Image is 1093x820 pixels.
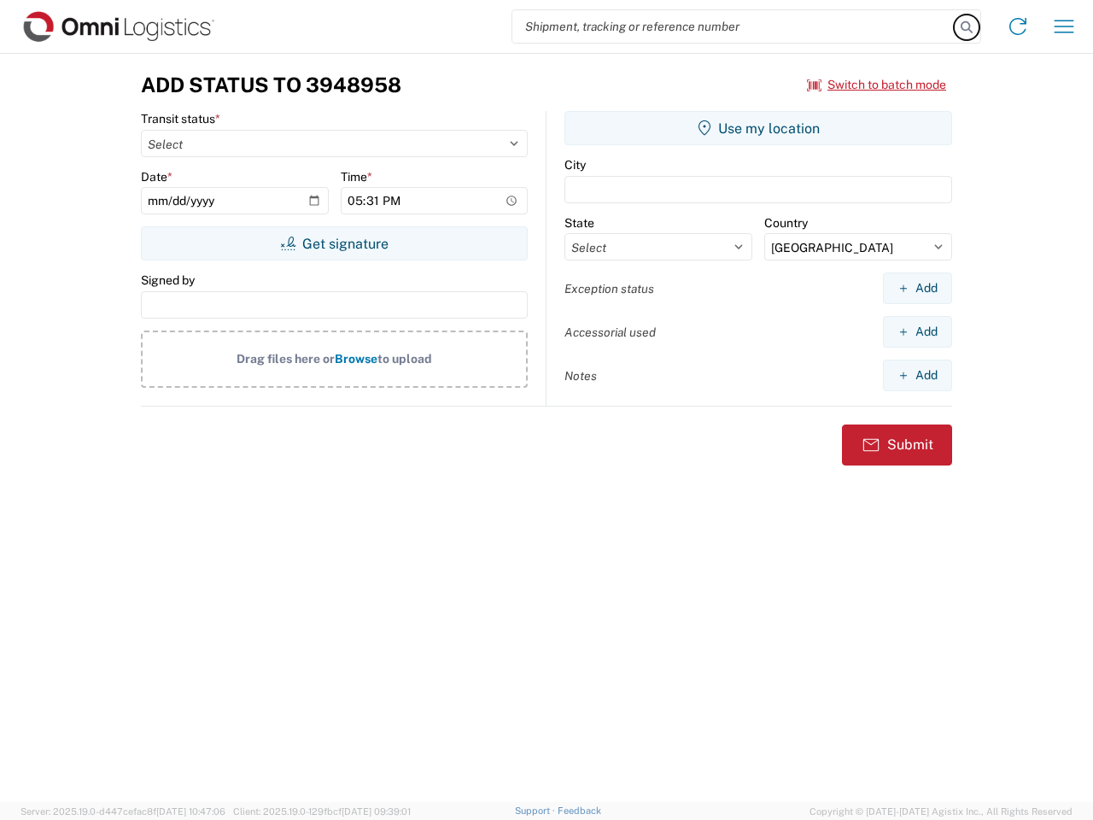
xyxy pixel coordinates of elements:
label: Signed by [141,272,195,288]
button: Submit [842,425,952,466]
label: Notes [564,368,597,384]
button: Get signature [141,226,528,261]
button: Add [883,272,952,304]
label: Accessorial used [564,325,656,340]
label: Time [341,169,372,184]
label: Country [764,215,808,231]
span: Server: 2025.19.0-d447cefac8f [20,806,225,817]
a: Support [515,805,558,816]
span: Client: 2025.19.0-129fbcf [233,806,411,817]
button: Switch to batch mode [807,71,946,99]
label: State [564,215,594,231]
span: [DATE] 09:39:01 [342,806,411,817]
span: Drag files here or [237,352,335,366]
label: Exception status [564,281,654,296]
span: Copyright © [DATE]-[DATE] Agistix Inc., All Rights Reserved [810,804,1073,819]
span: [DATE] 10:47:06 [156,806,225,817]
h3: Add Status to 3948958 [141,73,401,97]
span: to upload [377,352,432,366]
label: Date [141,169,172,184]
button: Add [883,360,952,391]
button: Add [883,316,952,348]
button: Use my location [564,111,952,145]
a: Feedback [558,805,601,816]
label: Transit status [141,111,220,126]
span: Browse [335,352,377,366]
input: Shipment, tracking or reference number [512,10,955,43]
label: City [564,157,586,173]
